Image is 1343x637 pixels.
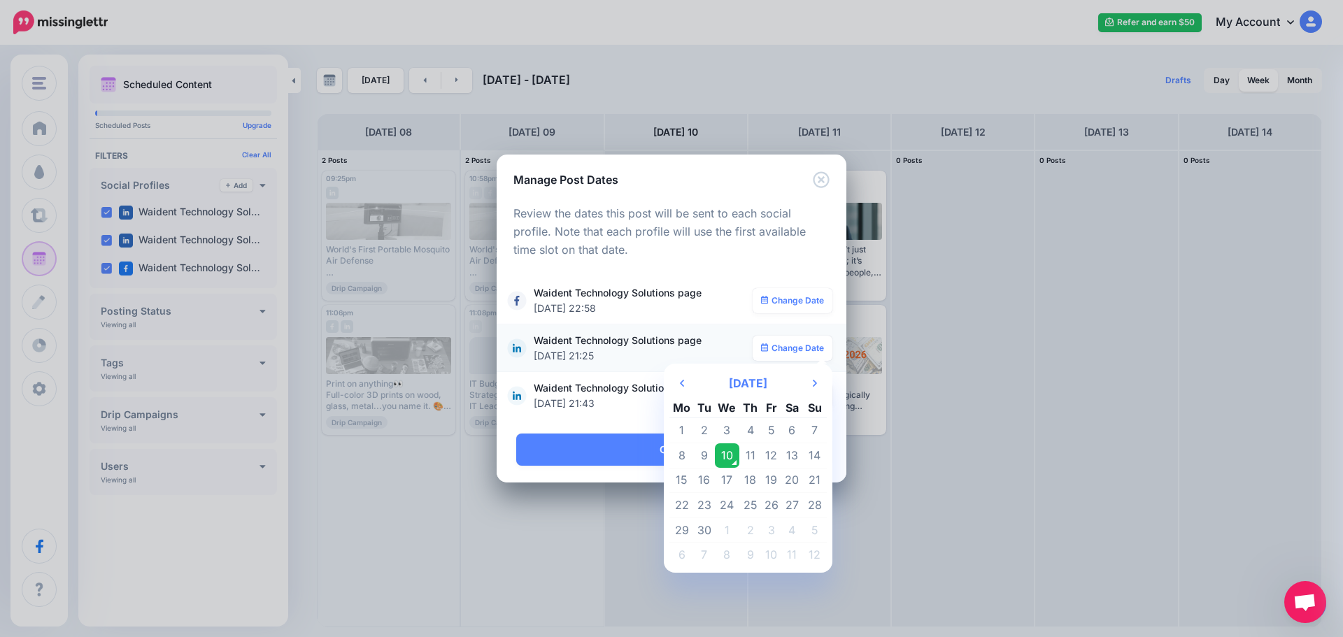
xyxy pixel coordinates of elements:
[781,468,802,493] td: 20
[761,418,782,443] td: 5
[813,171,830,189] button: Close
[802,493,827,518] td: 28
[761,397,782,418] th: Fr
[813,378,817,389] svg: Next Month
[669,493,694,518] td: 22
[534,348,746,364] span: [DATE] 21:25
[802,418,827,443] td: 7
[669,418,694,443] td: 1
[781,543,802,567] td: 11
[802,517,827,543] td: 5
[781,418,802,443] td: 6
[739,517,761,543] td: 2
[739,493,761,518] td: 25
[669,517,694,543] td: 29
[761,543,782,567] td: 10
[680,378,684,389] svg: Previous Month
[761,443,782,468] td: 12
[715,443,740,468] td: 10
[534,380,753,411] span: Waident Technology Solutions page
[739,418,761,443] td: 4
[715,493,740,518] td: 24
[761,468,782,493] td: 19
[802,468,827,493] td: 21
[715,517,740,543] td: 1
[534,285,753,316] span: Waident Technology Solutions page
[715,397,740,418] th: We
[781,397,802,418] th: Sa
[694,443,715,468] td: 9
[694,493,715,518] td: 23
[534,301,746,316] span: [DATE] 22:58
[739,397,761,418] th: Th
[534,396,746,411] span: [DATE] 21:43
[781,493,802,518] td: 27
[694,468,715,493] td: 16
[669,397,694,418] th: Mo
[534,333,753,364] span: Waident Technology Solutions page
[513,205,830,259] p: Review the dates this post will be sent to each social profile. Note that each profile will use t...
[694,397,715,418] th: Tu
[739,543,761,567] td: 9
[694,418,715,443] td: 2
[669,468,694,493] td: 15
[781,443,802,468] td: 13
[739,468,761,493] td: 18
[669,543,694,567] td: 6
[761,493,782,518] td: 26
[694,517,715,543] td: 30
[802,543,827,567] td: 12
[694,543,715,567] td: 7
[753,288,833,313] a: Change Date
[781,517,802,543] td: 4
[516,434,830,466] a: Close
[513,171,618,188] h5: Manage Post Dates
[802,397,827,418] th: Su
[761,517,782,543] td: 3
[715,418,740,443] td: 3
[694,369,802,397] th: Select Month
[715,543,740,567] td: 8
[753,336,833,361] a: Change Date
[739,443,761,468] td: 11
[669,443,694,468] td: 8
[715,468,740,493] td: 17
[802,443,827,468] td: 14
